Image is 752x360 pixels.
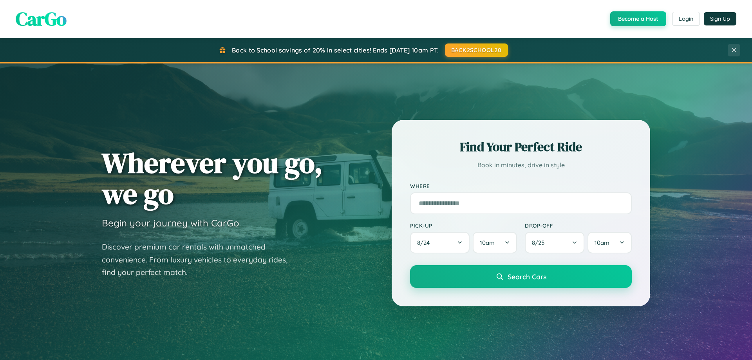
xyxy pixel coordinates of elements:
h2: Find Your Perfect Ride [410,138,632,156]
button: Search Cars [410,265,632,288]
label: Pick-up [410,222,517,229]
span: CarGo [16,6,67,32]
button: 10am [473,232,517,253]
button: Login [672,12,700,26]
button: BACK2SCHOOL20 [445,43,508,57]
label: Where [410,183,632,189]
span: Search Cars [508,272,546,281]
span: 8 / 24 [417,239,434,246]
span: 8 / 25 [532,239,548,246]
p: Discover premium car rentals with unmatched convenience. From luxury vehicles to everyday rides, ... [102,241,298,279]
button: 10am [587,232,632,253]
button: 8/24 [410,232,470,253]
h1: Wherever you go, we go [102,147,323,209]
button: 8/25 [525,232,584,253]
span: 10am [480,239,495,246]
h3: Begin your journey with CarGo [102,217,239,229]
span: 10am [595,239,609,246]
p: Book in minutes, drive in style [410,159,632,171]
button: Sign Up [704,12,736,25]
label: Drop-off [525,222,632,229]
span: Back to School savings of 20% in select cities! Ends [DATE] 10am PT. [232,46,439,54]
button: Become a Host [610,11,666,26]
